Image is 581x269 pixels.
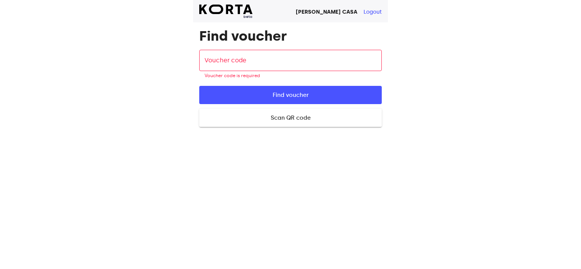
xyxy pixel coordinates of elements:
span: Find voucher [211,90,370,100]
span: beta [199,14,252,19]
h1: Find voucher [199,28,382,44]
button: Scan QR code [199,109,382,127]
p: Voucher code is required [205,72,376,80]
span: Scan QR code [211,113,370,123]
strong: [PERSON_NAME] CASA [296,9,357,15]
img: Korta [199,5,252,14]
button: Find voucher [199,86,382,104]
button: Logout [364,8,382,16]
